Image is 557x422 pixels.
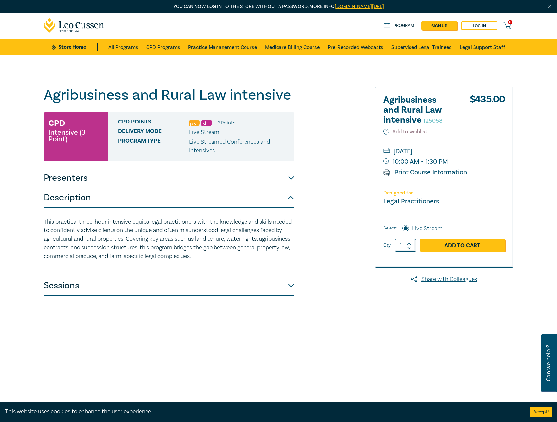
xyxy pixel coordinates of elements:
[383,128,427,136] button: Add to wishlist
[201,120,212,126] img: Substantive Law
[146,39,180,55] a: CPD Programs
[461,21,497,30] a: Log in
[383,168,467,177] a: Print Course Information
[547,4,553,9] img: Close
[508,20,512,24] span: 0
[383,190,505,196] p: Designed for
[383,157,505,167] small: 10:00 AM - 1:30 PM
[44,87,294,104] h1: Agribusiness and Rural Law intensive
[424,117,442,124] small: I25058
[383,146,505,157] small: [DATE]
[218,119,235,127] li: 3 Point s
[395,239,416,252] input: 1
[420,239,505,252] a: Add to Cart
[108,39,138,55] a: All Programs
[189,128,219,136] span: Live Stream
[118,119,189,127] span: CPD Points
[265,39,320,55] a: Medicare Billing Course
[49,117,65,129] h3: CPD
[383,197,439,206] small: Legal Practitioners
[421,21,457,30] a: sign up
[384,22,414,29] a: Program
[470,95,505,128] div: $ 435.00
[335,3,384,10] a: [DOMAIN_NAME][URL]
[44,168,294,188] button: Presenters
[412,224,442,233] label: Live Stream
[44,3,513,10] p: You can now log in to the store without a password. More info
[383,225,397,232] span: Select:
[545,338,552,388] span: Can we help ?
[49,129,103,142] small: Intensive (3 Point)
[391,39,452,55] a: Supervised Legal Trainees
[118,128,189,137] span: Delivery Mode
[460,39,505,55] a: Legal Support Staff
[189,120,200,126] img: Professional Skills
[383,242,391,249] label: Qty
[44,188,294,208] button: Description
[44,276,294,296] button: Sessions
[5,407,520,416] div: This website uses cookies to enhance the user experience.
[328,39,383,55] a: Pre-Recorded Webcasts
[44,218,294,261] p: This practical three-hour intensive equips legal practitioners with the knowledge and skills need...
[118,138,189,155] span: Program type
[383,95,456,125] h2: Agribusiness and Rural Law intensive
[375,275,513,284] a: Share with Colleagues
[189,138,289,155] p: Live Streamed Conferences and Intensives
[52,43,98,51] a: Store Home
[530,407,552,417] button: Accept cookies
[188,39,257,55] a: Practice Management Course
